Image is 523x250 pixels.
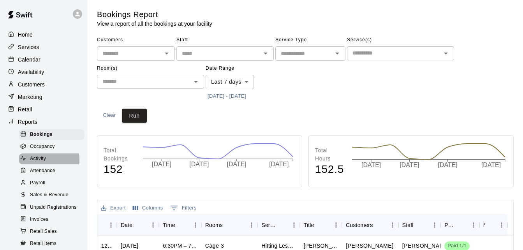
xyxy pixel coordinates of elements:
[402,214,414,236] div: Staff
[152,161,171,168] tspan: [DATE]
[223,220,234,231] button: Sort
[19,189,88,201] a: Sales & Revenue
[481,162,501,168] tspan: [DATE]
[30,167,55,175] span: Attendance
[398,214,440,236] div: Staff
[30,191,69,199] span: Sales & Revenue
[19,201,88,213] a: Unpaid Registrations
[6,104,81,115] a: Retail
[18,43,39,51] p: Services
[19,213,88,225] a: Invoices
[438,162,458,168] tspan: [DATE]
[18,106,32,113] p: Retail
[269,161,289,168] tspan: [DATE]
[97,34,175,46] span: Customers
[101,220,112,231] button: Sort
[104,163,135,176] h4: 152
[161,48,172,59] button: Open
[332,48,343,59] button: Open
[400,162,419,168] tspan: [DATE]
[30,179,45,187] span: Payroll
[6,66,81,78] a: Availability
[30,216,48,224] span: Invoices
[330,219,342,231] button: Menu
[346,242,393,250] p: Damian Vail
[19,165,85,176] div: Attendance
[19,165,88,177] a: Attendance
[122,109,147,123] button: Run
[6,41,81,53] a: Services
[104,146,135,163] p: Total Bookings
[97,109,122,123] button: Clear
[347,34,454,46] span: Service(s)
[19,129,85,140] div: Bookings
[227,161,247,168] tspan: [DATE]
[30,240,56,248] span: Retail Items
[131,202,165,214] button: Select columns
[19,141,88,153] a: Occupancy
[6,116,81,128] a: Reports
[206,62,274,75] span: Date Range
[468,219,479,231] button: Menu
[121,214,132,236] div: Date
[163,242,197,250] div: 6:30PM – 7:30PM
[18,81,45,88] p: Customers
[19,153,85,164] div: Activity
[30,155,46,163] span: Activity
[19,178,85,188] div: Payroll
[342,214,398,236] div: Customers
[30,228,57,236] span: Retail Sales
[361,162,381,168] tspan: [DATE]
[19,225,88,238] a: Retail Sales
[260,48,271,59] button: Open
[121,242,138,250] div: Wed, Aug 13, 2025
[19,214,85,225] div: Invoices
[19,190,85,201] div: Sales & Revenue
[19,153,88,165] a: Activity
[163,214,175,236] div: Time
[30,131,53,139] span: Bookings
[159,214,201,236] div: Time
[18,93,42,101] p: Marketing
[18,118,37,126] p: Reports
[190,76,201,87] button: Open
[99,202,128,214] button: Export
[18,68,44,76] p: Availability
[444,242,470,250] span: Paid 1/1
[246,219,257,231] button: Menu
[97,20,212,28] p: View a report of all the bookings at your facility
[6,79,81,90] a: Customers
[346,214,373,236] div: Customers
[19,202,85,213] div: Unpaid Registrations
[132,220,143,231] button: Sort
[315,163,344,176] h4: 152.5
[97,9,212,20] h5: Bookings Report
[190,219,201,231] button: Menu
[414,220,424,231] button: Sort
[19,141,85,152] div: Occupancy
[206,75,254,89] div: Last 7 days
[6,29,81,40] a: Home
[288,219,300,231] button: Menu
[205,214,223,236] div: Rooms
[6,54,81,65] a: Calendar
[168,202,199,214] button: Show filters
[261,214,277,236] div: Service
[19,238,85,249] div: Retail Items
[387,219,398,231] button: Menu
[300,214,342,236] div: Title
[257,214,299,236] div: Service
[18,56,41,63] p: Calendar
[97,62,204,75] span: Room(s)
[18,31,33,39] p: Home
[117,214,159,236] div: Date
[275,34,345,46] span: Service Type
[429,219,440,231] button: Menu
[6,91,81,103] a: Marketing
